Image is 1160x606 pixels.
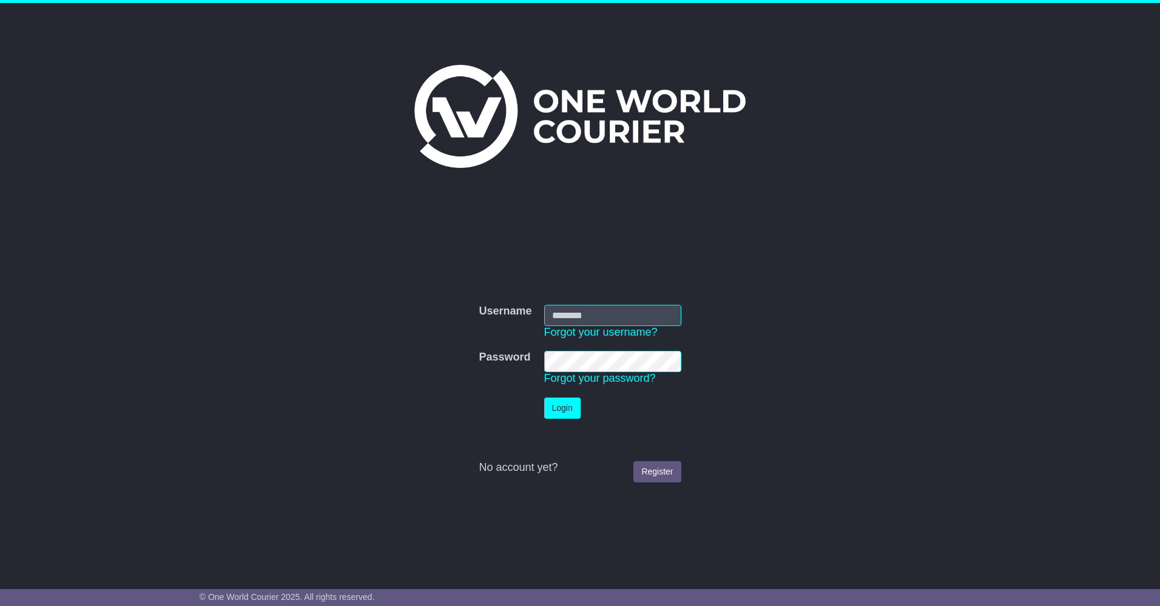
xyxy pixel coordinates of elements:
a: Forgot your username? [544,326,658,338]
img: One World [414,65,746,168]
div: No account yet? [479,461,681,474]
label: Password [479,351,530,364]
button: Login [544,398,581,419]
label: Username [479,305,531,318]
a: Forgot your password? [544,372,656,384]
span: © One World Courier 2025. All rights reserved. [200,592,375,602]
a: Register [633,461,681,482]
